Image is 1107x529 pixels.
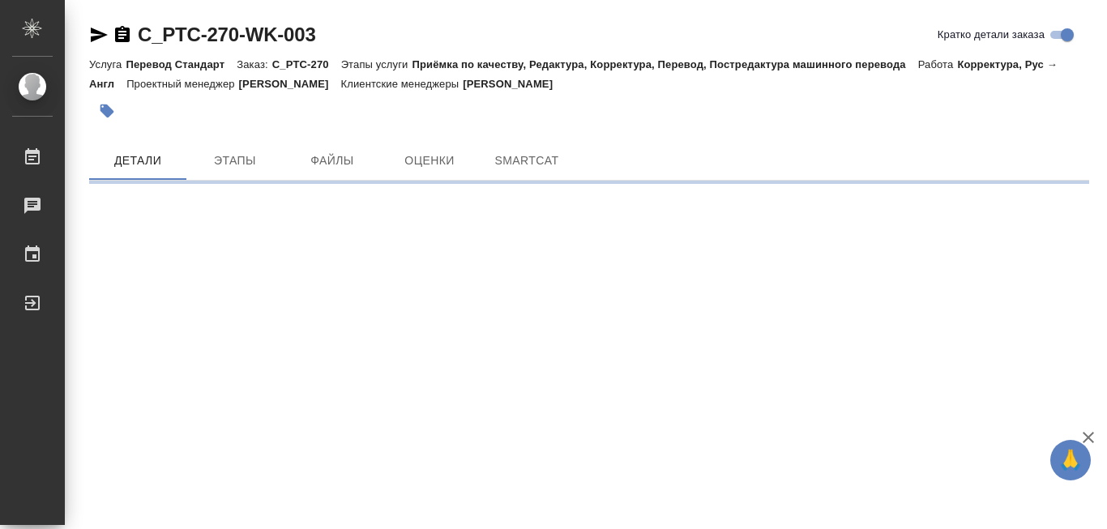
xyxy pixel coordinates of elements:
[126,58,237,70] p: Перевод Стандарт
[237,58,271,70] p: Заказ:
[239,78,341,90] p: [PERSON_NAME]
[89,93,125,129] button: Добавить тэг
[341,58,412,70] p: Этапы услуги
[293,151,371,171] span: Файлы
[126,78,238,90] p: Проектный менеджер
[341,78,464,90] p: Клиентские менеджеры
[1057,443,1084,477] span: 🙏
[89,25,109,45] button: Скопировать ссылку для ЯМессенджера
[938,27,1045,43] span: Кратко детали заказа
[391,151,468,171] span: Оценки
[918,58,958,70] p: Работа
[99,151,177,171] span: Детали
[412,58,917,70] p: Приёмка по качеству, Редактура, Корректура, Перевод, Постредактура машинного перевода
[196,151,274,171] span: Этапы
[138,23,316,45] a: C_PTC-270-WK-003
[113,25,132,45] button: Скопировать ссылку
[272,58,341,70] p: C_PTC-270
[1050,440,1091,480] button: 🙏
[89,58,126,70] p: Услуга
[488,151,566,171] span: SmartCat
[463,78,565,90] p: [PERSON_NAME]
